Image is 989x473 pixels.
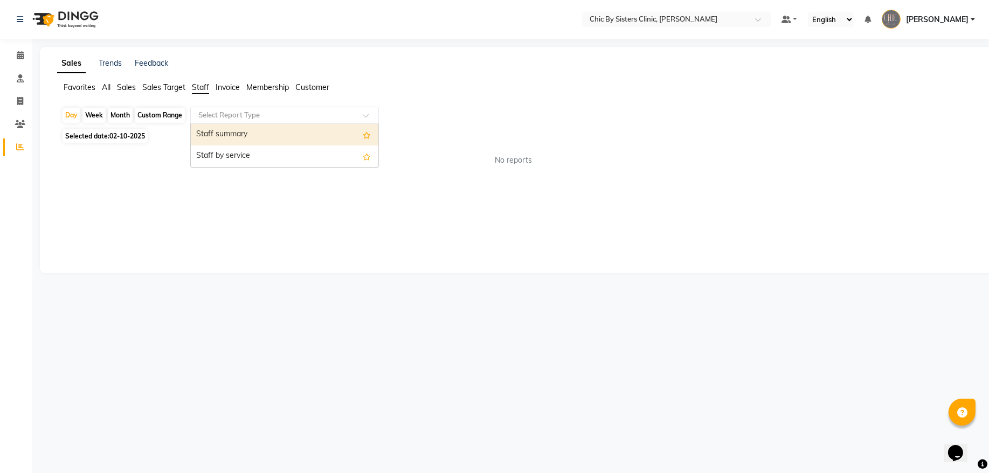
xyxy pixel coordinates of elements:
[57,54,86,73] a: Sales
[64,82,95,92] span: Favorites
[63,108,80,123] div: Day
[906,14,969,25] span: [PERSON_NAME]
[109,132,145,140] span: 02-10-2025
[27,4,101,34] img: logo
[63,129,148,143] span: Selected date:
[246,82,289,92] span: Membership
[142,82,185,92] span: Sales Target
[191,145,378,167] div: Staff by service
[135,58,168,68] a: Feedback
[99,58,122,68] a: Trends
[944,430,978,462] iframe: chat widget
[102,82,110,92] span: All
[295,82,329,92] span: Customer
[190,123,379,168] ng-dropdown-panel: Options list
[216,82,240,92] span: Invoice
[192,82,209,92] span: Staff
[363,150,371,163] span: Add this report to Favorites List
[82,108,106,123] div: Week
[108,108,133,123] div: Month
[191,124,378,145] div: Staff summary
[495,155,532,166] span: No reports
[117,82,136,92] span: Sales
[363,128,371,141] span: Add this report to Favorites List
[882,10,901,29] img: SHAHLA IBRAHIM
[135,108,185,123] div: Custom Range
